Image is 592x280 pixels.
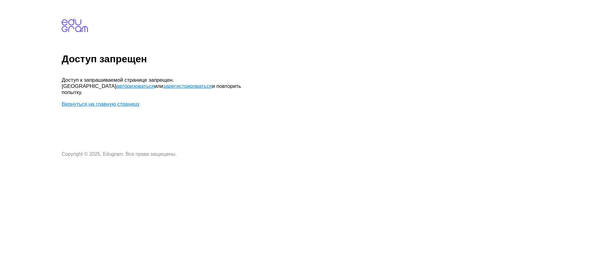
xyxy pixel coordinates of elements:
h1: Доступ запрещен [62,53,590,65]
p: Copyright © 2025, Edugram. Все права защищены. [62,151,247,157]
img: edugram.com [62,19,88,32]
p: Доступ к запрашиваемой странице запрещен. [GEOGRAPHIC_DATA] или и повторить попытку. [62,77,247,96]
a: авторизоваться [116,83,154,89]
a: зарегистрироваться [163,83,212,89]
a: Вернуться на главную страницу [62,101,140,107]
